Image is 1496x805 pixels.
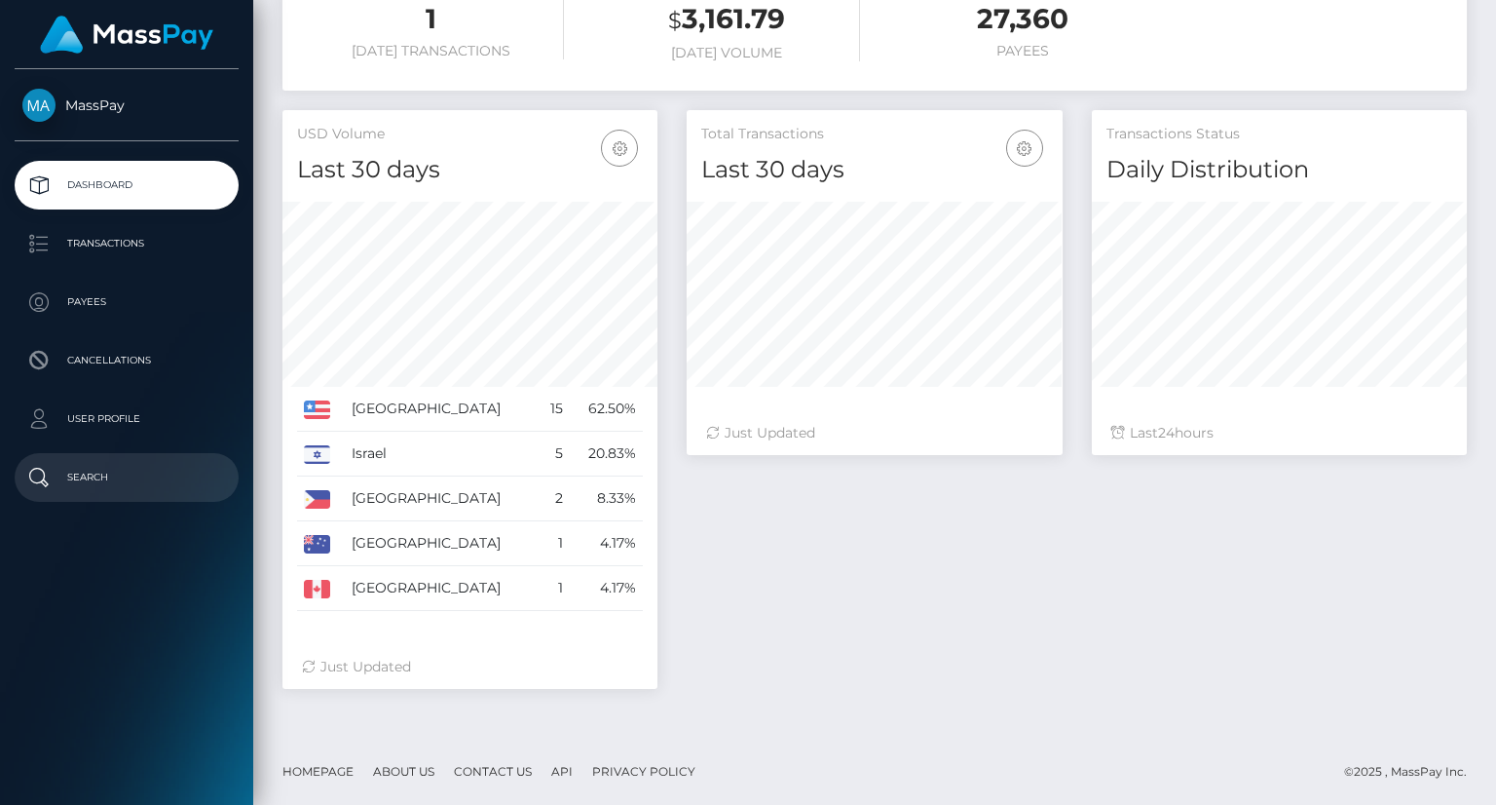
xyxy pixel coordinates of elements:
[543,756,580,786] a: API
[539,566,570,611] td: 1
[22,89,56,122] img: MassPay
[40,16,213,54] img: MassPay Logo
[15,161,239,210] a: Dashboard
[345,432,539,477] td: Israel
[539,387,570,432] td: 15
[570,432,643,477] td: 20.83%
[570,566,643,611] td: 4.17%
[1106,125,1452,144] h5: Transactions Status
[593,45,860,61] h6: [DATE] Volume
[1106,153,1452,187] h4: Daily Distribution
[701,153,1047,187] h4: Last 30 days
[275,756,361,786] a: Homepage
[15,336,239,385] a: Cancellations
[668,7,682,34] small: $
[22,171,231,200] p: Dashboard
[584,756,703,786] a: Privacy Policy
[1344,761,1481,783] div: © 2025 , MassPay Inc.
[1158,424,1175,441] span: 24
[345,387,539,432] td: [GEOGRAPHIC_DATA]
[539,521,570,566] td: 1
[345,477,539,521] td: [GEOGRAPHIC_DATA]
[22,346,231,375] p: Cancellations
[365,756,442,786] a: About Us
[345,521,539,566] td: [GEOGRAPHIC_DATA]
[539,432,570,477] td: 5
[304,535,330,553] img: AU.png
[706,423,1042,443] div: Just Updated
[15,96,239,114] span: MassPay
[297,125,643,144] h5: USD Volume
[570,521,643,566] td: 4.17%
[22,287,231,317] p: Payees
[297,43,564,59] h6: [DATE] Transactions
[22,404,231,434] p: User Profile
[22,229,231,258] p: Transactions
[345,566,539,611] td: [GEOGRAPHIC_DATA]
[302,657,638,677] div: Just Updated
[1111,423,1447,443] div: Last hours
[570,387,643,432] td: 62.50%
[15,278,239,326] a: Payees
[297,153,643,187] h4: Last 30 days
[446,756,540,786] a: Contact Us
[22,463,231,492] p: Search
[15,395,239,443] a: User Profile
[15,453,239,502] a: Search
[570,477,643,521] td: 8.33%
[304,490,330,508] img: PH.png
[304,401,330,418] img: US.png
[889,43,1156,59] h6: Payees
[701,125,1047,144] h5: Total Transactions
[304,580,330,597] img: CA.png
[15,219,239,268] a: Transactions
[539,477,570,521] td: 2
[304,445,330,463] img: IL.png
